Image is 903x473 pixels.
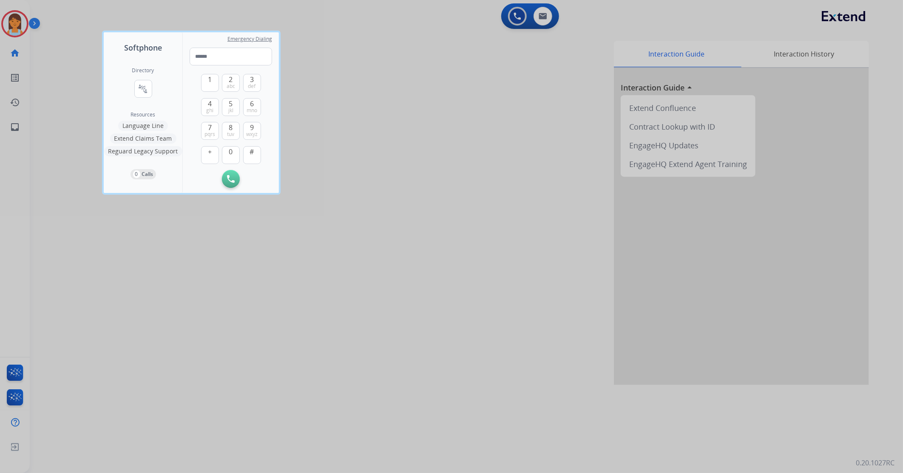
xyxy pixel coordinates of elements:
span: # [250,147,254,157]
span: 2 [229,74,233,85]
p: Calls [142,170,153,178]
button: 3def [243,74,261,92]
button: 6mno [243,98,261,116]
span: jkl [228,107,233,114]
p: 0 [133,170,140,178]
span: 3 [250,74,254,85]
span: 8 [229,122,233,133]
span: 5 [229,99,233,109]
span: + [208,147,212,157]
button: 8tuv [222,122,240,140]
p: 0.20.1027RC [856,458,894,468]
span: Resources [131,111,156,118]
img: call-button [227,175,235,183]
span: wxyz [246,131,258,138]
span: def [248,83,256,90]
span: Softphone [124,42,162,54]
span: 0 [229,147,233,157]
span: 1 [208,74,212,85]
button: 7pqrs [201,122,219,140]
span: 9 [250,122,254,133]
button: Reguard Legacy Support [104,146,182,156]
button: 0Calls [131,169,156,179]
button: 2abc [222,74,240,92]
span: tuv [227,131,235,138]
span: mno [247,107,257,114]
span: 4 [208,99,212,109]
button: 0 [222,146,240,164]
span: 6 [250,99,254,109]
button: + [201,146,219,164]
h2: Directory [132,67,154,74]
span: pqrs [204,131,215,138]
span: 7 [208,122,212,133]
button: 4ghi [201,98,219,116]
span: abc [227,83,235,90]
button: 5jkl [222,98,240,116]
button: Extend Claims Team [110,133,176,144]
span: ghi [206,107,213,114]
mat-icon: connect_without_contact [138,84,148,94]
button: 1 [201,74,219,92]
span: Emergency Dialing [227,36,272,42]
button: Language Line [118,121,168,131]
button: 9wxyz [243,122,261,140]
button: # [243,146,261,164]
